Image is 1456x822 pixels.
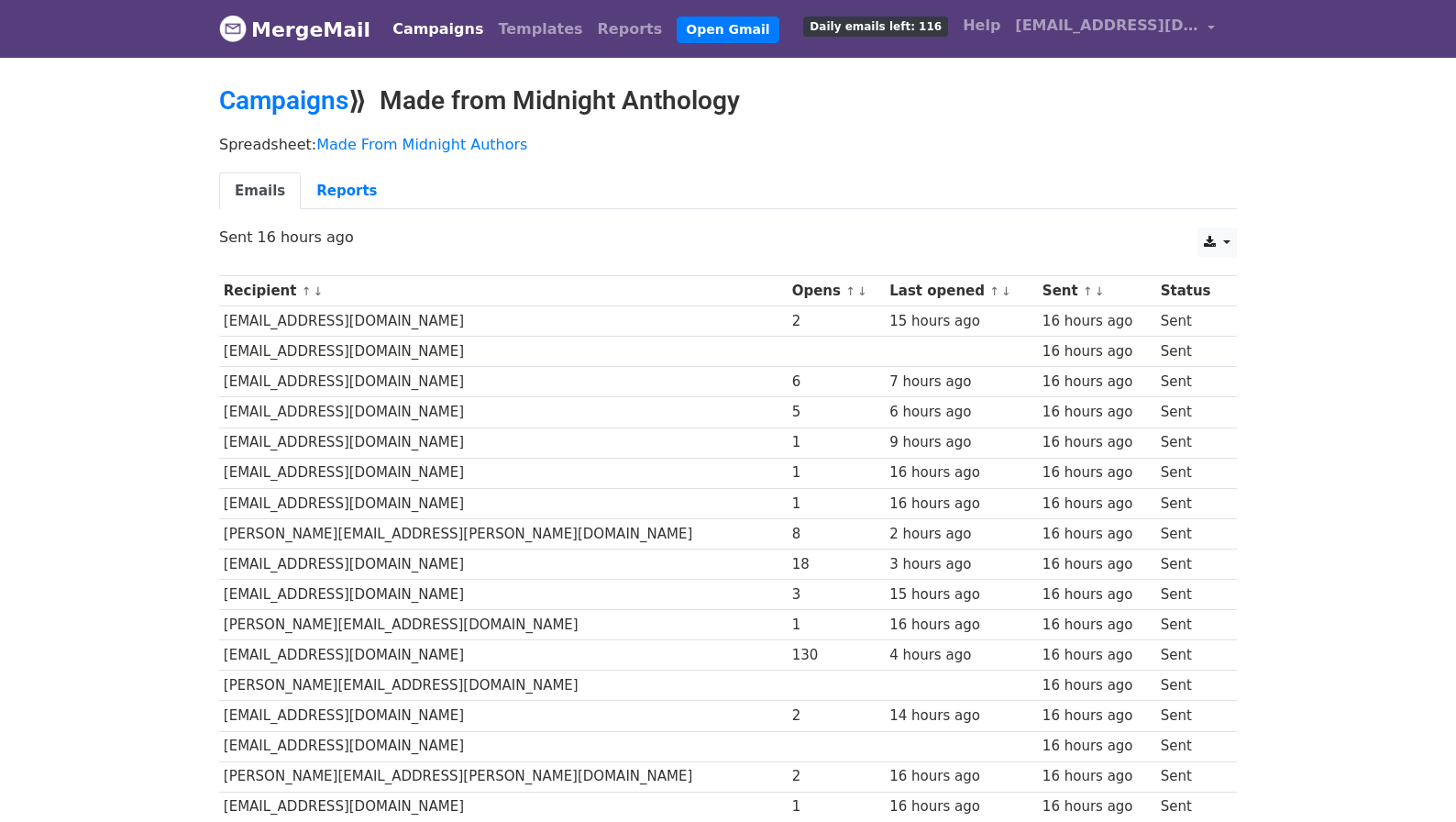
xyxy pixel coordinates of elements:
a: Daily emails left: 116 [796,7,955,44]
div: 1 [792,615,881,636]
div: 16 hours ago [889,615,1033,636]
a: MergeMail [219,10,370,49]
a: Help [955,7,1008,44]
h2: ⟫ Made from Midnight Anthology [219,85,1237,117]
td: Sent [1156,580,1227,610]
div: 2 [792,705,881,727]
td: Sent [1156,640,1227,671]
td: [EMAIL_ADDRESS][DOMAIN_NAME] [219,488,788,518]
div: 2 [792,311,881,332]
iframe: Chat Widget [1364,734,1456,822]
div: 2 [792,766,881,787]
div: 16 hours ago [1042,402,1152,423]
span: Daily emails left: 116 [803,17,948,37]
div: 16 hours ago [1042,705,1152,727]
td: [EMAIL_ADDRESS][DOMAIN_NAME] [219,337,788,367]
td: [EMAIL_ADDRESS][DOMAIN_NAME] [219,640,788,671]
td: Sent [1156,792,1227,822]
td: [EMAIL_ADDRESS][DOMAIN_NAME] [219,701,788,731]
td: Sent [1156,458,1227,488]
span: [EMAIL_ADDRESS][DOMAIN_NAME] [1015,15,1198,37]
td: [PERSON_NAME][EMAIL_ADDRESS][PERSON_NAME][DOMAIN_NAME] [219,761,788,792]
td: [PERSON_NAME][EMAIL_ADDRESS][DOMAIN_NAME] [219,610,788,640]
a: Reports [590,11,670,48]
div: 16 hours ago [889,494,1033,515]
td: [EMAIL_ADDRESS][DOMAIN_NAME] [219,458,788,488]
div: 16 hours ago [1042,645,1152,666]
div: 130 [792,645,881,666]
td: [EMAIL_ADDRESS][DOMAIN_NAME] [219,792,788,822]
a: Campaigns [385,11,491,48]
td: Sent [1156,761,1227,792]
div: 16 hours ago [1042,584,1152,605]
div: 16 hours ago [889,462,1033,483]
a: ↑ [845,284,855,298]
div: 5 [792,402,881,423]
td: Sent [1156,701,1227,731]
a: Templates [491,11,590,48]
th: Recipient [219,276,788,306]
div: 1 [792,462,881,483]
div: 16 hours ago [1042,675,1152,696]
a: Reports [301,172,392,210]
div: 4 hours ago [889,645,1033,666]
a: [EMAIL_ADDRESS][DOMAIN_NAME] [1008,7,1222,50]
div: 16 hours ago [1042,311,1152,332]
div: 18 [792,554,881,575]
div: 3 [792,584,881,605]
td: Sent [1156,367,1227,397]
a: Emails [219,172,301,210]
div: 3 hours ago [889,554,1033,575]
td: Sent [1156,337,1227,367]
td: Sent [1156,549,1227,579]
img: MergeMail logo [219,15,247,42]
div: 16 hours ago [1042,462,1152,483]
a: Made From Midnight Authors [316,136,527,153]
th: Sent [1038,276,1156,306]
div: 16 hours ago [1042,372,1152,393]
div: 16 hours ago [1042,554,1152,575]
th: Status [1156,276,1227,306]
div: 16 hours ago [1042,432,1152,453]
div: 16 hours ago [1042,766,1152,787]
td: Sent [1156,397,1227,428]
th: Opens [788,276,886,306]
td: Sent [1156,518,1227,549]
div: 9 hours ago [889,432,1033,453]
th: Last opened [885,276,1038,306]
div: 16 hours ago [889,796,1033,817]
div: 15 hours ago [889,311,1033,332]
td: [PERSON_NAME][EMAIL_ADDRESS][DOMAIN_NAME] [219,671,788,701]
p: Sent 16 hours ago [219,228,1237,247]
td: Sent [1156,671,1227,701]
div: 16 hours ago [1042,736,1152,757]
td: [EMAIL_ADDRESS][DOMAIN_NAME] [219,367,788,397]
div: 2 hours ago [889,524,1033,545]
a: ↑ [302,284,312,298]
td: Sent [1156,306,1227,337]
div: 1 [792,432,881,453]
p: Spreadsheet: [219,135,1237,154]
div: 16 hours ago [1042,796,1152,817]
td: [EMAIL_ADDRESS][DOMAIN_NAME] [219,549,788,579]
td: [EMAIL_ADDRESS][DOMAIN_NAME] [219,397,788,428]
div: 16 hours ago [1042,615,1152,636]
a: ↑ [989,284,999,298]
td: Sent [1156,610,1227,640]
a: ↑ [1083,284,1093,298]
div: 16 hours ago [889,766,1033,787]
div: 16 hours ago [1042,494,1152,515]
a: ↓ [1001,284,1011,298]
a: ↓ [857,284,867,298]
td: Sent [1156,488,1227,518]
div: 1 [792,796,881,817]
div: 6 [792,372,881,393]
div: 14 hours ago [889,705,1033,727]
div: 16 hours ago [1042,341,1152,362]
div: 15 hours ago [889,584,1033,605]
div: 8 [792,524,881,545]
td: [PERSON_NAME][EMAIL_ADDRESS][PERSON_NAME][DOMAIN_NAME] [219,518,788,549]
div: 7 hours ago [889,372,1033,393]
a: Campaigns [219,85,348,116]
